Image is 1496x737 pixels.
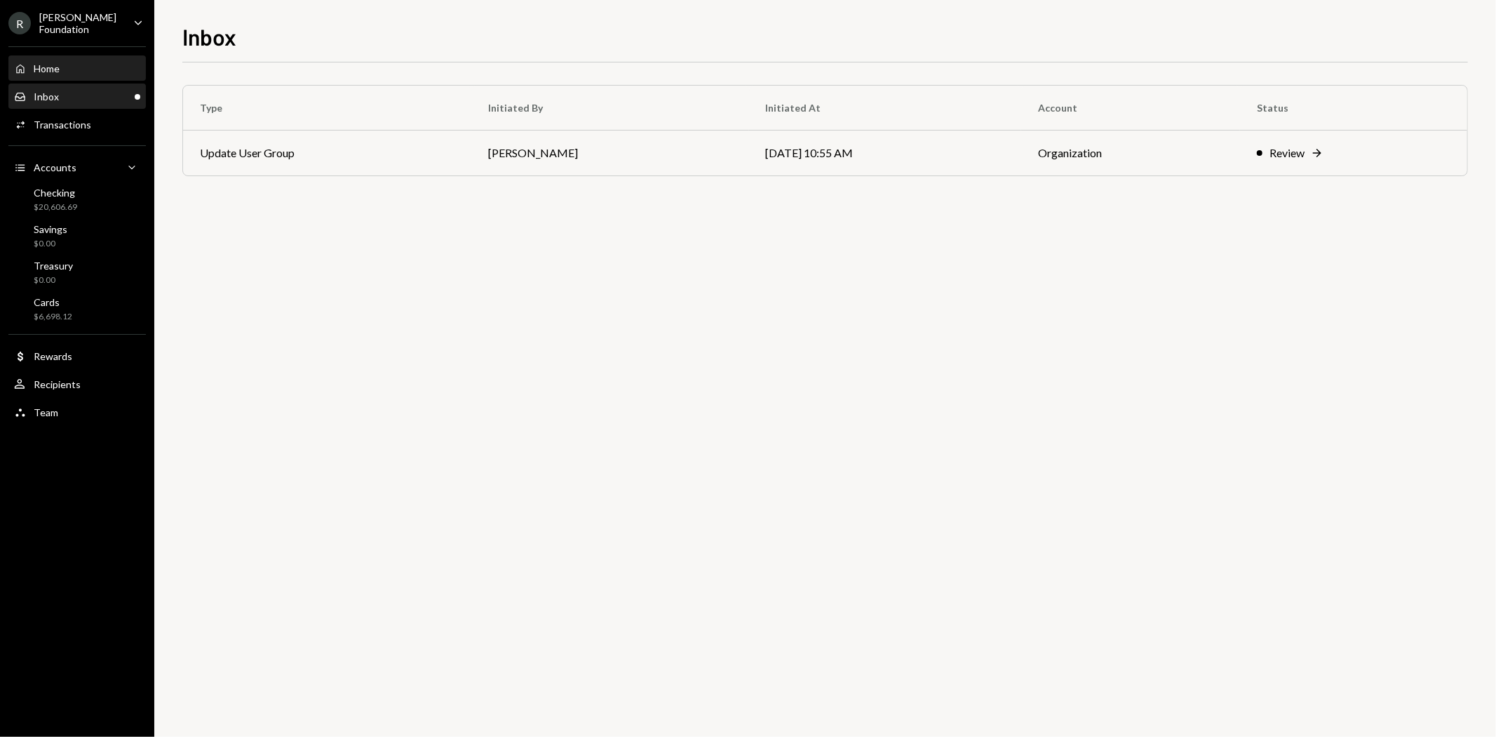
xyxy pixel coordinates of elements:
[749,86,1022,131] th: Initiated At
[34,260,73,272] div: Treasury
[8,371,146,397] a: Recipients
[34,274,73,286] div: $0.00
[183,86,471,131] th: Type
[182,22,236,51] h1: Inbox
[34,223,67,235] div: Savings
[749,131,1022,175] td: [DATE] 10:55 AM
[8,84,146,109] a: Inbox
[8,112,146,137] a: Transactions
[183,131,471,175] td: Update User Group
[34,201,77,213] div: $20,606.69
[8,55,146,81] a: Home
[34,119,91,131] div: Transactions
[34,311,72,323] div: $6,698.12
[34,161,76,173] div: Accounts
[8,292,146,326] a: Cards$6,698.12
[1269,145,1305,161] div: Review
[8,343,146,368] a: Rewards
[471,86,748,131] th: Initiated By
[39,11,122,35] div: [PERSON_NAME] Foundation
[34,296,72,308] div: Cards
[471,131,748,175] td: [PERSON_NAME]
[8,255,146,289] a: Treasury$0.00
[8,12,31,34] div: R
[8,182,146,216] a: Checking$20,606.69
[34,91,59,102] div: Inbox
[8,154,146,180] a: Accounts
[8,399,146,425] a: Team
[34,350,72,362] div: Rewards
[1021,86,1240,131] th: Account
[8,219,146,253] a: Savings$0.00
[1240,86,1467,131] th: Status
[34,238,67,250] div: $0.00
[34,62,60,74] div: Home
[34,187,77,199] div: Checking
[34,378,81,390] div: Recipients
[34,406,58,418] div: Team
[1021,131,1240,175] td: Organization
